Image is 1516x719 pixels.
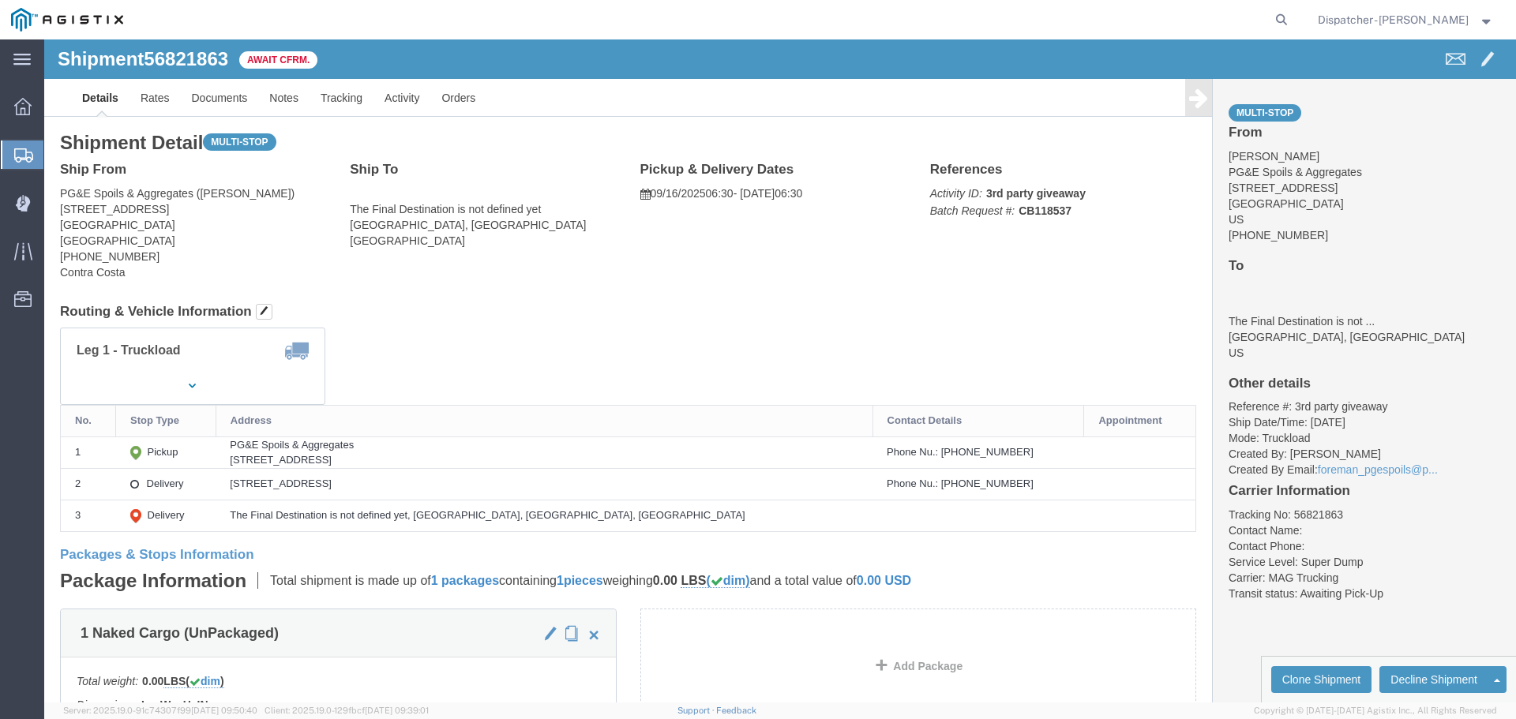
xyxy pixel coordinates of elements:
[44,39,1516,702] iframe: FS Legacy Container
[11,8,123,32] img: logo
[1317,10,1495,29] button: Dispatcher - [PERSON_NAME]
[1254,704,1497,717] span: Copyright © [DATE]-[DATE] Agistix Inc., All Rights Reserved
[63,706,257,715] span: Server: 2025.19.0-91c74307f99
[191,706,257,715] span: [DATE] 09:50:40
[677,706,717,715] a: Support
[265,706,429,715] span: Client: 2025.19.0-129fbcf
[716,706,756,715] a: Feedback
[1318,11,1469,28] span: Dispatcher - Eli Amezcua
[365,706,429,715] span: [DATE] 09:39:01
